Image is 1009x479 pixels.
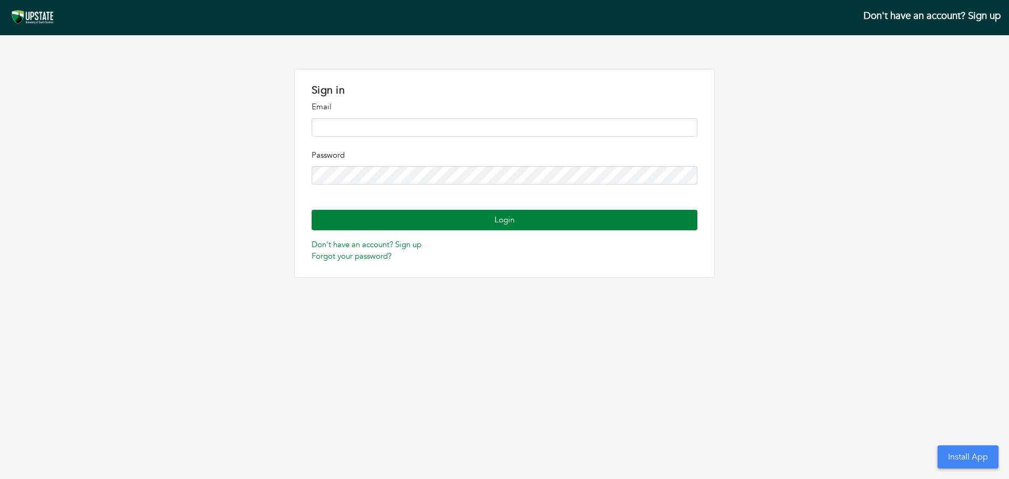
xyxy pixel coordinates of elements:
[312,101,697,113] p: Email
[863,9,1001,23] a: Don't have an account? Sign up
[312,210,697,230] button: Login
[938,445,998,468] button: Install App
[8,8,58,27] img: Screenshot%202024-05-21%20at%2011.01.47%E2%80%AFAM.png
[312,149,697,161] p: Password
[312,239,421,250] a: Don't have an account? Sign up
[312,84,697,97] h1: Sign in
[312,251,392,261] a: Forgot your password?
